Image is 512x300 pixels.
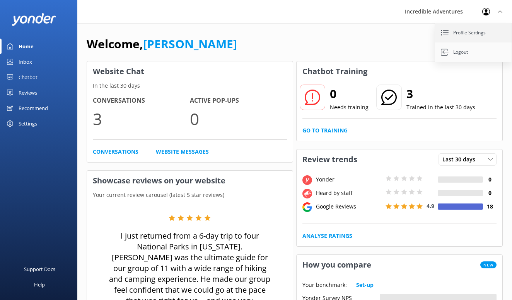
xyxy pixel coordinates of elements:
h2: 3 [406,85,475,103]
h1: Welcome, [87,35,237,53]
div: Reviews [19,85,37,100]
div: Home [19,39,34,54]
h4: Conversations [93,96,190,106]
div: Help [34,277,45,292]
p: 0 [190,106,287,132]
div: Settings [19,116,37,131]
img: yonder-white-logo.png [12,13,56,26]
div: Heard by staff [314,189,384,197]
a: Go to Training [302,126,348,135]
p: 3 [93,106,190,132]
div: Chatbot [19,69,38,85]
p: In the last 30 days [87,81,293,90]
p: Your current review carousel (latest 5 star reviews) [87,191,293,199]
a: Conversations [93,147,138,156]
h2: 0 [330,85,369,103]
div: Inbox [19,54,32,69]
p: Needs training [330,103,369,112]
a: Set-up [356,281,374,289]
p: Your benchmark: [302,281,347,289]
div: Recommend [19,100,48,116]
h3: Review trends [297,149,363,169]
h4: 18 [483,202,497,211]
span: New [480,261,497,268]
span: Last 30 days [442,155,480,164]
h3: How you compare [297,255,377,275]
h3: Website Chat [87,61,293,81]
h3: Chatbot Training [297,61,373,81]
h3: Showcase reviews on your website [87,171,293,191]
a: Website Messages [156,147,209,156]
a: [PERSON_NAME] [143,36,237,52]
div: Support Docs [24,261,55,277]
a: Analyse Ratings [302,232,352,240]
p: Trained in the last 30 days [406,103,475,112]
span: 4.9 [427,202,434,210]
div: Yonder [314,175,384,184]
h4: 0 [483,175,497,184]
h4: Active Pop-ups [190,96,287,106]
div: Google Reviews [314,202,384,211]
h4: 0 [483,189,497,197]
